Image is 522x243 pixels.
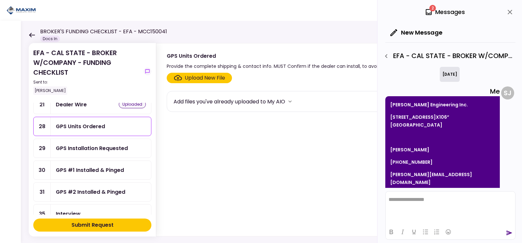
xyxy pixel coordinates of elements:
[408,227,420,236] button: Underline
[33,95,151,114] a: 21Dealer Wireuploaded
[390,114,449,128] span: 106” [GEOGRAPHIC_DATA]
[390,114,436,120] span: [STREET_ADDRESS]
[397,227,408,236] button: Italic
[185,74,225,82] div: Upload New File
[390,159,433,165] span: [PHONE_NUMBER]
[436,114,439,120] span: X
[429,5,436,11] span: 2
[386,191,515,224] iframe: Rich Text Area
[33,139,151,158] a: 29GPS Installation Requested
[40,36,60,42] div: Docs In
[156,43,509,236] div: GPS Units OrderedProvide the complete shipping & contact info. MUST Confirm if the dealer can ins...
[34,183,51,201] div: 31
[33,79,141,85] div: Sent to:
[33,86,67,95] div: [PERSON_NAME]
[34,139,51,158] div: 29
[425,7,465,17] div: Messages
[71,221,114,229] div: Submit Request
[420,227,431,236] button: Bullet list
[167,73,232,83] span: Click here to upload the required document
[431,227,442,236] button: Numbered list
[385,24,448,41] button: New Message
[33,182,151,202] a: 31GPS #2 Installed & Pinged
[33,204,151,223] a: 35Interview
[144,68,151,75] button: show-messages
[167,62,398,70] div: Provide the complete shipping & contact info. MUST Confirm if the dealer can install, to avoid de...
[443,227,454,236] button: Emojis
[56,210,81,218] div: Interview
[34,95,51,114] div: 21
[501,86,514,99] div: S J
[34,117,51,136] div: 28
[390,171,472,186] a: [PERSON_NAME][EMAIL_ADDRESS][DOMAIN_NAME]
[385,86,500,96] div: Me
[33,117,151,136] a: 28GPS Units Ordered
[386,227,397,236] button: Bold
[390,146,429,153] span: [PERSON_NAME]
[33,160,151,180] a: 30GPS #1 Installed & Pinged
[56,122,105,130] div: GPS Units Ordered
[7,6,36,15] img: Partner icon
[56,100,87,109] div: Dealer Wire
[167,52,398,60] div: GPS Units Ordered
[40,28,167,36] h1: BROKER'S FUNDING CHECKLIST - EFA - MCC150041
[285,97,295,106] button: more
[390,101,468,108] span: [PERSON_NAME] Engineering Inc.
[33,48,141,95] div: EFA - CAL STATE - BROKER W/COMPANY - FUNDING CHECKLIST
[440,67,460,82] div: [DATE]
[56,166,124,174] div: GPS #1 Installed & Pinged
[33,219,151,232] button: Submit Request
[34,205,51,223] div: 35
[381,51,515,62] div: EFA - CAL STATE - BROKER W/COMPANY - FUNDING CHECKLIST - GPS Units Ordered
[119,100,146,108] div: uploaded
[56,188,125,196] div: GPS #2 Installed & Pinged
[174,98,285,106] div: Add files you've already uploaded to My AIO
[506,230,513,236] button: send
[56,144,128,152] div: GPS Installation Requested
[504,7,515,18] button: close
[34,161,51,179] div: 30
